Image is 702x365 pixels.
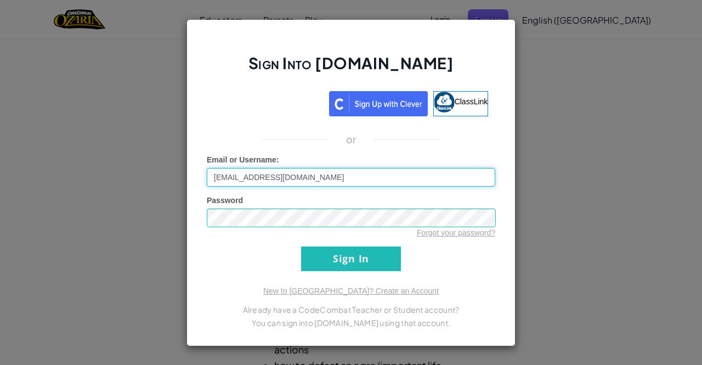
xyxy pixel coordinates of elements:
[207,316,495,329] p: You can sign into [DOMAIN_NAME] using that account.
[263,287,439,295] a: New to [GEOGRAPHIC_DATA]? Create an Account
[346,133,356,146] p: or
[455,97,488,105] span: ClassLink
[208,90,329,114] iframe: Sign in with Google Button
[417,228,495,237] a: Forgot your password?
[329,91,428,116] img: clever_sso_button@2x.png
[207,155,276,164] span: Email or Username
[207,196,243,205] span: Password
[301,246,401,271] input: Sign In
[207,303,495,316] p: Already have a CodeCombat Teacher or Student account?
[207,154,279,165] label: :
[207,53,495,85] h2: Sign Into [DOMAIN_NAME]
[434,92,455,113] img: classlink-logo-small.png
